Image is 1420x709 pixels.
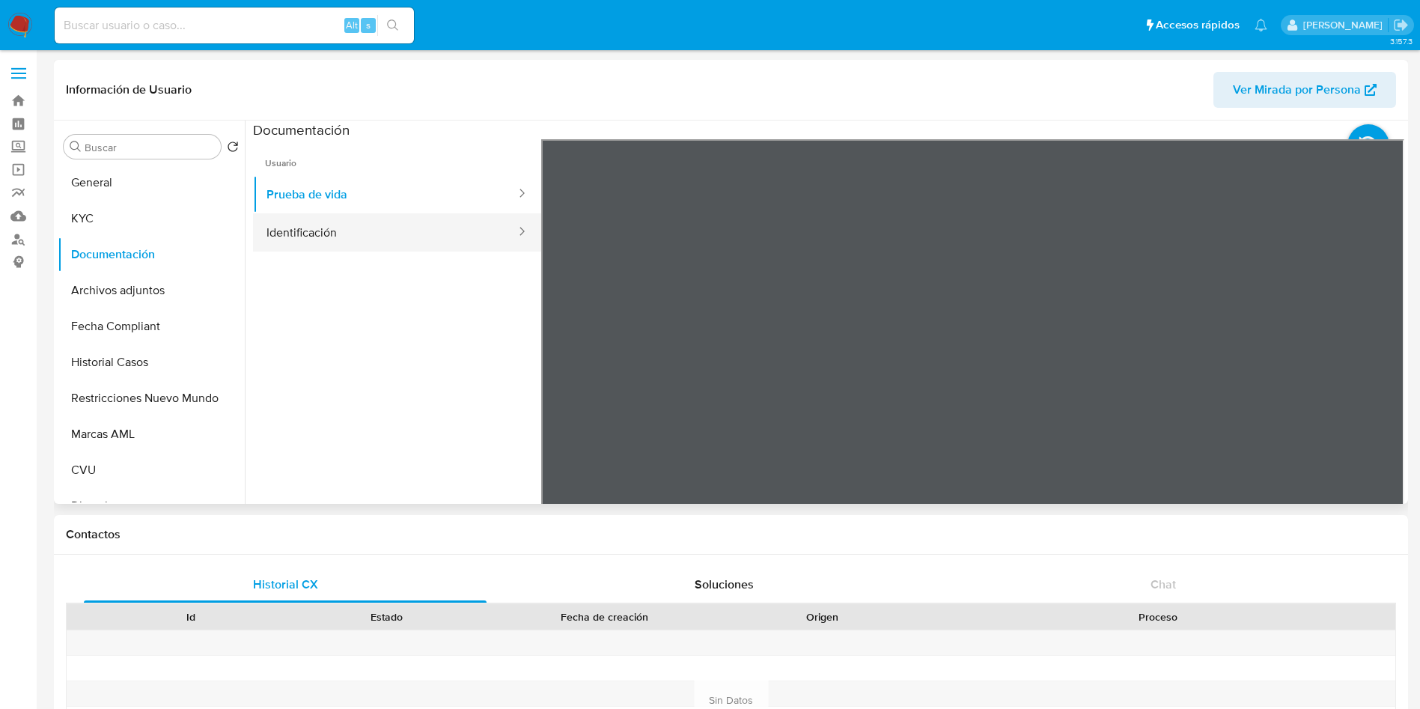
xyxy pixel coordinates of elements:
span: Accesos rápidos [1156,17,1240,33]
button: Volver al orden por defecto [227,141,239,157]
div: Estado [299,609,475,624]
button: General [58,165,245,201]
button: CVU [58,452,245,488]
button: Marcas AML [58,416,245,452]
button: Buscar [70,141,82,153]
span: Alt [346,18,358,32]
span: s [366,18,371,32]
a: Notificaciones [1255,19,1267,31]
span: Ver Mirada por Persona [1233,72,1361,108]
button: search-icon [377,15,408,36]
div: Fecha de creación [496,609,714,624]
span: Historial CX [253,576,318,593]
button: Restricciones Nuevo Mundo [58,380,245,416]
div: Id [103,609,278,624]
input: Buscar usuario o caso... [55,16,414,35]
button: Documentación [58,237,245,273]
button: KYC [58,201,245,237]
input: Buscar [85,141,215,154]
button: Archivos adjuntos [58,273,245,308]
span: Soluciones [695,576,754,593]
h1: Contactos [66,527,1396,542]
span: Chat [1151,576,1176,593]
button: Direcciones [58,488,245,524]
h1: Información de Usuario [66,82,192,97]
button: Historial Casos [58,344,245,380]
a: Salir [1393,17,1409,33]
button: Fecha Compliant [58,308,245,344]
p: sandra.helbardt@mercadolibre.com [1303,18,1388,32]
div: Origen [735,609,910,624]
button: Ver Mirada por Persona [1213,72,1396,108]
div: Proceso [931,609,1385,624]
